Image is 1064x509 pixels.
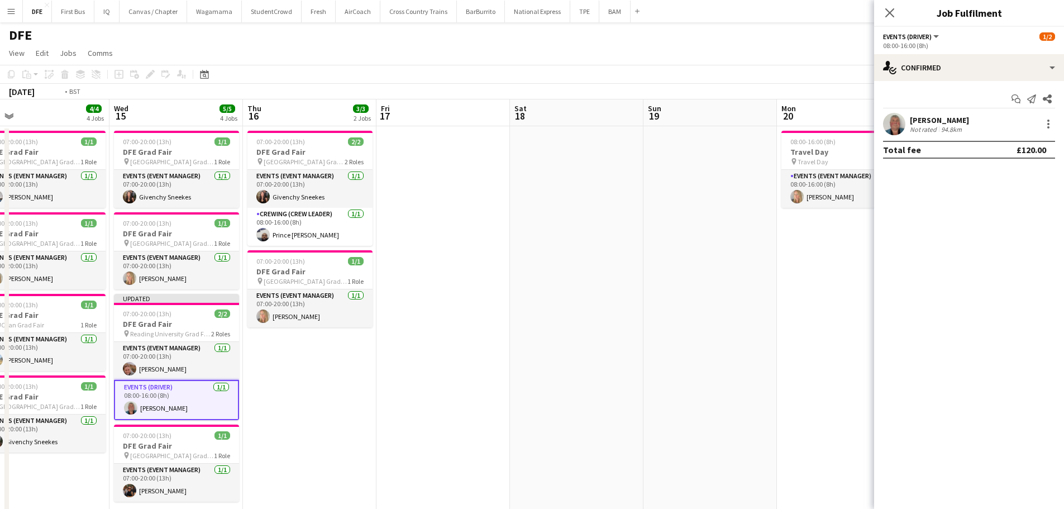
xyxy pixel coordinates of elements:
[247,170,373,208] app-card-role: Events (Event Manager)1/107:00-20:00 (13h)Givenchy Sneekes
[9,86,35,97] div: [DATE]
[114,380,239,420] app-card-role: Events (Driver)1/108:00-16:00 (8h)[PERSON_NAME]
[114,425,239,502] app-job-card: 07:00-20:00 (13h)1/1DFE Grad Fair [GEOGRAPHIC_DATA] Grad Fair1 RoleEvents (Event Manager)1/107:00...
[790,137,836,146] span: 08:00-16:00 (8h)
[883,32,932,41] span: Events (Driver)
[214,310,230,318] span: 2/2
[256,137,305,146] span: 07:00-20:00 (13h)
[114,441,239,451] h3: DFE Grad Fair
[220,114,237,122] div: 4 Jobs
[1039,32,1055,41] span: 1/2
[94,1,120,22] button: IQ
[345,158,364,166] span: 2 Roles
[513,110,527,122] span: 18
[798,158,828,166] span: Travel Day
[123,310,171,318] span: 07:00-20:00 (13h)
[86,104,102,113] span: 4/4
[648,103,661,113] span: Sun
[514,103,527,113] span: Sat
[83,46,117,60] a: Comms
[123,219,171,227] span: 07:00-20:00 (13h)
[60,48,77,58] span: Jobs
[214,239,230,248] span: 1 Role
[247,131,373,246] div: 07:00-20:00 (13h)2/2DFE Grad Fair [GEOGRAPHIC_DATA] Grad Fair2 RolesEvents (Event Manager)1/107:0...
[9,27,32,44] h1: DFE
[379,110,390,122] span: 17
[381,103,390,113] span: Fri
[380,1,457,22] button: Cross Country Trains
[187,1,242,22] button: Wagamama
[264,158,345,166] span: [GEOGRAPHIC_DATA] Grad Fair
[256,257,305,265] span: 07:00-20:00 (13h)
[87,114,104,122] div: 4 Jobs
[246,110,261,122] span: 16
[211,330,230,338] span: 2 Roles
[114,229,239,239] h3: DFE Grad Fair
[347,277,364,286] span: 1 Role
[214,431,230,440] span: 1/1
[214,158,230,166] span: 1 Role
[910,115,969,125] div: [PERSON_NAME]
[114,103,128,113] span: Wed
[69,87,80,96] div: BST
[9,48,25,58] span: View
[247,103,261,113] span: Thu
[242,1,302,22] button: StudentCrowd
[114,251,239,289] app-card-role: Events (Event Manager)1/107:00-20:00 (13h)[PERSON_NAME]
[80,239,97,248] span: 1 Role
[23,1,52,22] button: DFE
[114,319,239,329] h3: DFE Grad Fair
[336,1,380,22] button: AirCoach
[781,147,906,157] h3: Travel Day
[570,1,599,22] button: TPE
[81,382,97,391] span: 1/1
[114,294,239,420] app-job-card: Updated07:00-20:00 (13h)2/2DFE Grad Fair Reading University Grad Fair2 RolesEvents (Event Manager...
[130,330,211,338] span: Reading University Grad Fair
[883,32,941,41] button: Events (Driver)
[302,1,336,22] button: Fresh
[247,289,373,327] app-card-role: Events (Event Manager)1/107:00-20:00 (13h)[PERSON_NAME]
[55,46,81,60] a: Jobs
[80,402,97,411] span: 1 Role
[457,1,505,22] button: BarBurrito
[599,1,631,22] button: BAM
[112,110,128,122] span: 15
[1017,144,1046,155] div: £120.00
[781,103,796,113] span: Mon
[505,1,570,22] button: National Express
[130,239,214,248] span: [GEOGRAPHIC_DATA] Grad Fair
[130,158,214,166] span: [GEOGRAPHIC_DATA] Grad Fair
[781,170,906,208] app-card-role: Events (Event Manager)1/108:00-16:00 (8h)[PERSON_NAME]
[114,170,239,208] app-card-role: Events (Event Manager)1/107:00-20:00 (13h)Givenchy Sneekes
[220,104,235,113] span: 5/5
[81,301,97,309] span: 1/1
[130,451,214,460] span: [GEOGRAPHIC_DATA] Grad Fair
[81,219,97,227] span: 1/1
[646,110,661,122] span: 19
[354,114,371,122] div: 2 Jobs
[114,464,239,502] app-card-role: Events (Event Manager)1/107:00-20:00 (13h)[PERSON_NAME]
[348,137,364,146] span: 2/2
[123,137,171,146] span: 07:00-20:00 (13h)
[910,125,939,134] div: Not rated
[114,147,239,157] h3: DFE Grad Fair
[348,257,364,265] span: 1/1
[247,250,373,327] app-job-card: 07:00-20:00 (13h)1/1DFE Grad Fair [GEOGRAPHIC_DATA] Grad Fair1 RoleEvents (Event Manager)1/107:00...
[114,212,239,289] app-job-card: 07:00-20:00 (13h)1/1DFE Grad Fair [GEOGRAPHIC_DATA] Grad Fair1 RoleEvents (Event Manager)1/107:00...
[247,147,373,157] h3: DFE Grad Fair
[247,208,373,246] app-card-role: Crewing (Crew Leader)1/108:00-16:00 (8h)Prince [PERSON_NAME]
[781,131,906,208] app-job-card: 08:00-16:00 (8h)1/1Travel Day Travel Day1 RoleEvents (Event Manager)1/108:00-16:00 (8h)[PERSON_NAME]
[883,144,921,155] div: Total fee
[780,110,796,122] span: 20
[52,1,94,22] button: First Bus
[4,46,29,60] a: View
[81,137,97,146] span: 1/1
[80,321,97,329] span: 1 Role
[353,104,369,113] span: 3/3
[36,48,49,58] span: Edit
[114,294,239,303] div: Updated
[874,54,1064,81] div: Confirmed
